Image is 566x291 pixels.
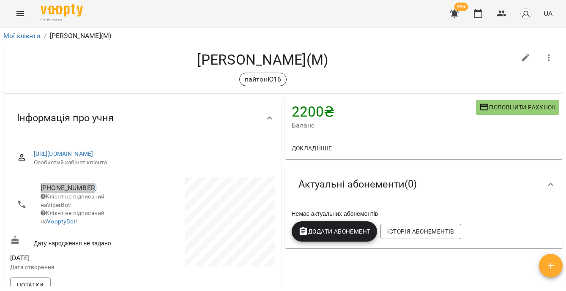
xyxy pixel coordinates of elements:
span: Баланс [292,120,476,131]
img: Voopty Logo [41,4,83,16]
span: Додати Абонемент [298,226,371,237]
div: Немає актуальних абонементів [290,208,558,220]
li: / [44,31,46,41]
nav: breadcrumb [3,31,563,41]
a: Мої клієнти [3,32,41,40]
button: Поповнити рахунок [476,100,559,115]
span: Актуальні абонементи ( 0 ) [298,178,417,191]
p: пайтонЮ16 [245,74,281,84]
p: Дата створення [10,263,141,272]
span: Поповнити рахунок [479,102,556,112]
button: Докладніше [288,141,336,156]
h4: 2200 ₴ [292,103,476,120]
span: Нотатки [17,280,44,290]
span: Інформація про учня [17,112,114,125]
button: Історія абонементів [380,224,461,239]
img: avatar_s.png [520,8,532,19]
a: [PHONE_NUMBER] [41,184,97,192]
span: Докладніше [292,143,332,153]
h4: [PERSON_NAME](М) [10,51,516,68]
p: [PERSON_NAME](М) [50,31,111,41]
button: UA [540,5,556,21]
span: Особистий кабінет клієнта [34,158,268,167]
span: Клієнт не підписаний на ! [41,209,104,225]
div: Дату народження не задано [8,234,142,249]
div: Актуальні абонементи(0) [285,163,563,206]
div: Інформація про учня [3,96,282,140]
span: For Business [41,17,83,23]
a: [URL][DOMAIN_NAME] [34,150,93,157]
a: VooptyBot [47,218,76,225]
span: Історія абонементів [387,226,454,237]
span: 99+ [454,3,468,11]
button: Додати Абонемент [292,221,377,242]
button: Menu [10,3,30,24]
span: UA [544,9,552,18]
span: [DATE] [10,253,141,263]
span: Клієнт не підписаний на ViberBot! [41,193,104,208]
div: пайтонЮ16 [239,73,287,86]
